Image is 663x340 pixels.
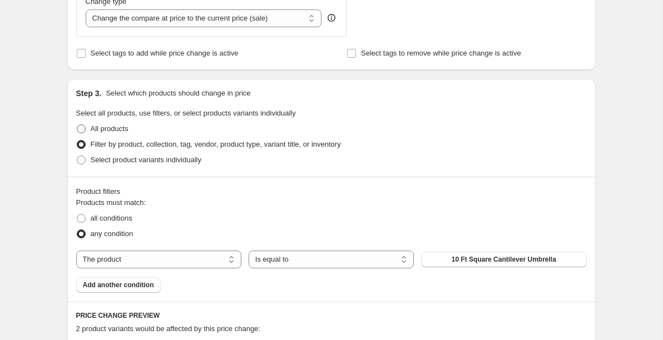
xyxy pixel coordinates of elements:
[91,229,133,238] span: any condition
[76,311,587,320] h6: PRICE CHANGE PREVIEW
[91,49,239,57] span: Select tags to add while price change is active
[91,156,201,164] span: Select product variants individually
[83,281,154,289] span: Add another condition
[361,49,521,57] span: Select tags to remove while price change is active
[106,88,250,99] p: Select which products should change in price
[76,324,260,333] span: 2 product variants would be affected by this price change:
[421,252,586,267] button: 10 Ft Square Cantilever Umbrella
[91,124,128,133] span: All products
[76,277,161,293] button: Add another condition
[452,255,556,264] span: 10 Ft Square Cantilever Umbrella
[76,198,146,207] span: Products must match:
[76,186,587,197] div: Product filters
[91,214,132,222] span: all conditions
[326,12,337,23] div: help
[76,109,296,117] span: Select all products, use filters, or select products variants individually
[76,88,102,99] h2: Step 3.
[91,140,341,148] span: Filter by product, collection, tag, vendor, product type, variant title, or inventory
